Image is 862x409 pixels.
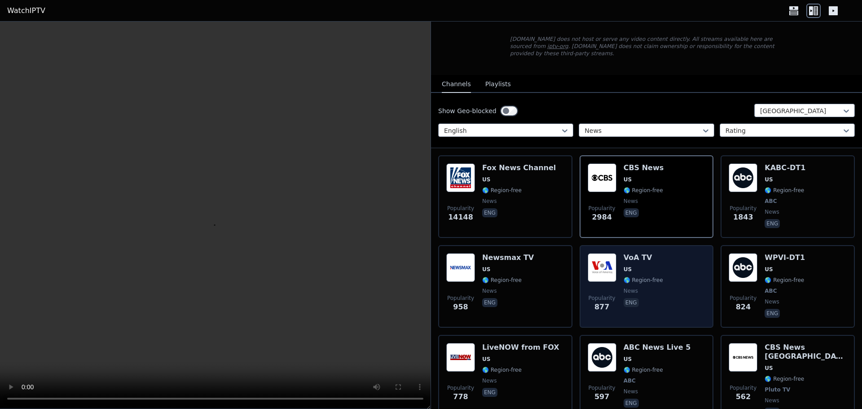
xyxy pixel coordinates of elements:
span: US [765,176,773,183]
img: CBS News Boston [729,343,757,372]
span: 1843 [733,212,753,223]
span: 🌎 Region-free [624,277,663,284]
span: 958 [453,302,468,312]
h6: CBS News [GEOGRAPHIC_DATA] [765,343,847,361]
h6: VoA TV [624,253,663,262]
span: US [482,356,490,363]
img: ABC News Live 5 [588,343,616,372]
img: VoA TV [588,253,616,282]
p: eng [765,219,780,228]
p: eng [482,208,497,217]
p: eng [482,388,497,397]
span: 824 [736,302,751,312]
span: US [765,266,773,273]
span: news [765,397,779,404]
p: eng [482,298,497,307]
span: Popularity [730,295,756,302]
span: US [482,176,490,183]
span: 877 [594,302,609,312]
span: news [624,198,638,205]
h6: LiveNOW from FOX [482,343,559,352]
span: 778 [453,391,468,402]
span: 🌎 Region-free [765,187,804,194]
span: US [482,266,490,273]
span: news [765,208,779,215]
button: Playlists [485,76,511,93]
span: 562 [736,391,751,402]
span: 2984 [592,212,612,223]
span: US [624,266,632,273]
span: news [482,377,497,384]
span: news [482,287,497,295]
h6: WPVI-DT1 [765,253,805,262]
span: US [624,176,632,183]
img: KABC-DT1 [729,163,757,192]
img: WPVI-DT1 [729,253,757,282]
span: 🌎 Region-free [765,375,804,383]
span: ABC [765,287,777,295]
span: 🌎 Region-free [624,187,663,194]
span: Popularity [589,205,616,212]
h6: KABC-DT1 [765,163,805,172]
span: Popularity [447,295,474,302]
span: US [765,365,773,372]
span: Popularity [447,205,474,212]
p: eng [624,298,639,307]
span: 🌎 Region-free [482,187,522,194]
h6: Newsmax TV [482,253,534,262]
span: news [624,287,638,295]
span: 🌎 Region-free [765,277,804,284]
p: eng [624,208,639,217]
p: eng [624,399,639,408]
span: 🌎 Region-free [624,366,663,374]
span: Popularity [589,384,616,391]
img: Newsmax TV [446,253,475,282]
img: Fox News Channel [446,163,475,192]
span: 14148 [448,212,473,223]
p: eng [765,309,780,318]
h6: Fox News Channel [482,163,556,172]
a: iptv-org [547,43,568,49]
label: Show Geo-blocked [438,106,497,115]
span: 🌎 Region-free [482,366,522,374]
span: ABC [765,198,777,205]
span: US [624,356,632,363]
span: Popularity [730,205,756,212]
span: ABC [624,377,636,384]
h6: CBS News [624,163,664,172]
span: Pluto TV [765,386,790,393]
span: Popularity [589,295,616,302]
a: WatchIPTV [7,5,45,16]
span: news [624,388,638,395]
img: CBS News [588,163,616,192]
img: LiveNOW from FOX [446,343,475,372]
span: 597 [594,391,609,402]
p: [DOMAIN_NAME] does not host or serve any video content directly. All streams available here are s... [510,35,783,57]
button: Channels [442,76,471,93]
span: Popularity [447,384,474,391]
h6: ABC News Live 5 [624,343,691,352]
span: news [765,298,779,305]
span: Popularity [730,384,756,391]
span: 🌎 Region-free [482,277,522,284]
span: news [482,198,497,205]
